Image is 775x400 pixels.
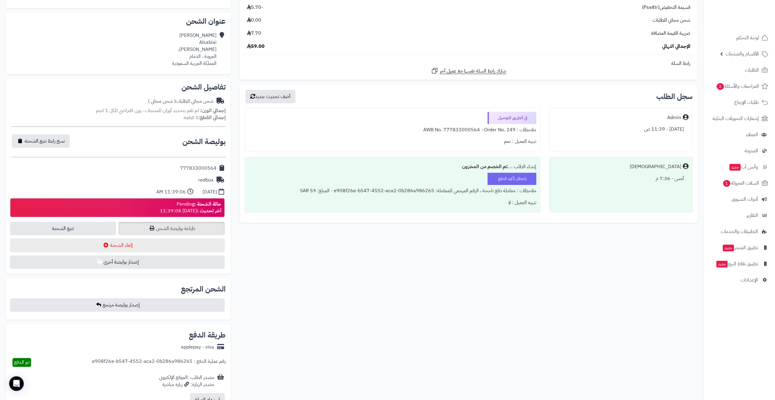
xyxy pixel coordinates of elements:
[723,245,734,251] span: جديد
[734,5,769,17] img: logo-2.png
[11,83,226,91] h2: تفاصيل الشحن
[707,192,771,207] a: أدوات التسويق
[159,381,214,388] div: مصدر الزيارة: زيارة مباشرة
[662,43,690,50] span: الإجمالي النهائي
[707,176,771,190] a: السلات المتروكة1
[10,255,225,269] button: إصدار بوليصة أخرى
[746,130,758,139] span: العملاء
[148,98,213,105] div: شحن مجاني للطلبات
[721,227,758,236] span: التطبيقات والخدمات
[716,261,727,267] span: جديد
[160,201,221,215] div: Pending [DATE] 11:39:08
[203,189,217,196] div: [DATE]
[12,134,70,148] button: نسخ رابط تتبع الشحنة
[197,207,221,214] strong: آخر تحديث :
[746,211,758,220] span: التقارير
[159,374,214,388] div: مصدر الطلب :الموقع الإلكتروني
[729,164,741,171] span: جديد
[247,43,265,50] span: 59.00
[10,298,225,312] button: إصدار بوليصة مرتجع
[11,18,226,25] h2: عنوان الشحن
[707,160,771,174] a: وآتس آبجديد
[194,200,221,208] strong: حالة الشحنة :
[247,17,261,24] span: 0.00
[734,98,759,107] span: طلبات الإرجاع
[651,30,690,37] span: ضريبة القيمة المضافة
[10,222,116,235] a: تتبع الشحنة
[745,66,759,74] span: الطلبات
[729,163,758,171] span: وآتس آب
[723,180,730,187] span: 1
[462,163,508,170] b: تم الخصم من المخزون
[198,177,213,184] div: redbox
[553,123,689,135] div: [DATE] - 11:39 ص
[722,179,759,187] span: السلات المتروكة
[200,107,226,114] strong: إجمالي الوزن:
[10,238,225,252] button: إلغاء الشحنة
[722,243,758,252] span: تطبيق المتجر
[707,240,771,255] a: تطبيق المتجرجديد
[745,147,758,155] span: المدونة
[653,17,690,24] span: شحن مجاني للطلبات
[717,83,724,90] span: 2
[707,79,771,94] a: المراجعات والأسئلة2
[707,273,771,287] a: الإعدادات
[707,208,771,223] a: التقارير
[642,4,690,11] span: قسيمة التخفيض(Psx4tr)
[707,127,771,142] a: العملاء
[488,112,536,124] div: في الطريق للتوصيل
[707,30,771,45] a: لوحة التحكم
[707,224,771,239] a: التطبيقات والخدمات
[707,95,771,110] a: طلبات الإرجاع
[242,60,695,67] div: رابط السلة
[92,358,226,367] div: رقم عملية الدفع : e908f26e-b547-4552-aca2-0b286a986265
[248,185,536,197] div: ملاحظات : معاملة دفع ناجحة ، الرقم المرجعي للمعاملة: e908f26e-b547-4552-aca2-0b286a986265 - المبل...
[725,50,759,58] span: الأقسام والمنتجات
[9,376,24,391] div: Open Intercom Messenger
[248,197,536,209] div: تنبيه العميل : لا
[96,107,199,114] span: لم تقم بتحديد أوزان للمنتجات ، وزن افتراضي للكل 1 كجم
[247,4,263,11] span: -5.70
[667,114,681,121] div: Admin
[553,173,689,185] div: أمس - 7:36 م
[440,68,506,75] span: شارك رابط السلة نفسها مع عميل آخر
[488,173,536,185] div: بانتظار تأكيد الدفع
[248,136,536,147] div: تنبيه العميل : نعم
[736,34,759,42] span: لوحة التحكم
[716,260,758,268] span: تطبيق نقاط البيع
[245,90,295,103] button: أضف تحديث جديد
[713,114,759,123] span: إشعارات التحويلات البنكية
[25,137,65,145] span: نسخ رابط تتبع الشحنة
[707,143,771,158] a: المدونة
[198,114,226,121] strong: إجمالي القطع:
[189,331,226,339] h2: طريقة الدفع
[180,165,217,172] div: 777833000564
[182,138,226,145] h2: بوليصة الشحن
[181,285,226,293] h2: الشحن المرتجع
[431,67,506,75] a: شارك رابط السلة نفسها مع عميل آخر
[181,344,214,351] div: applepay - visa
[118,222,224,235] a: طباعة بوليصة الشحن
[741,276,758,284] span: الإعدادات
[731,195,758,204] span: أدوات التسويق
[707,257,771,271] a: تطبيق نقاط البيعجديد
[172,32,217,67] div: [PERSON_NAME] Alsabiai [PERSON_NAME]، العروبة ، الدمام المملكة العربية السعودية
[630,163,681,170] div: [DEMOGRAPHIC_DATA]
[184,114,226,121] small: 3 قطعة
[247,30,261,37] span: 7.70
[148,97,176,105] span: ( شحن مجاني )
[248,124,536,136] div: ملاحظات : AWB No. 777833000564 - Order No. 249
[14,359,30,366] span: تم الدفع
[248,161,536,173] div: إنشاء الطلب ....
[716,82,759,90] span: المراجعات والأسئلة
[156,189,186,196] div: 11:39:06 AM
[707,63,771,77] a: الطلبات
[656,93,692,100] h3: سجل الطلب
[707,111,771,126] a: إشعارات التحويلات البنكية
